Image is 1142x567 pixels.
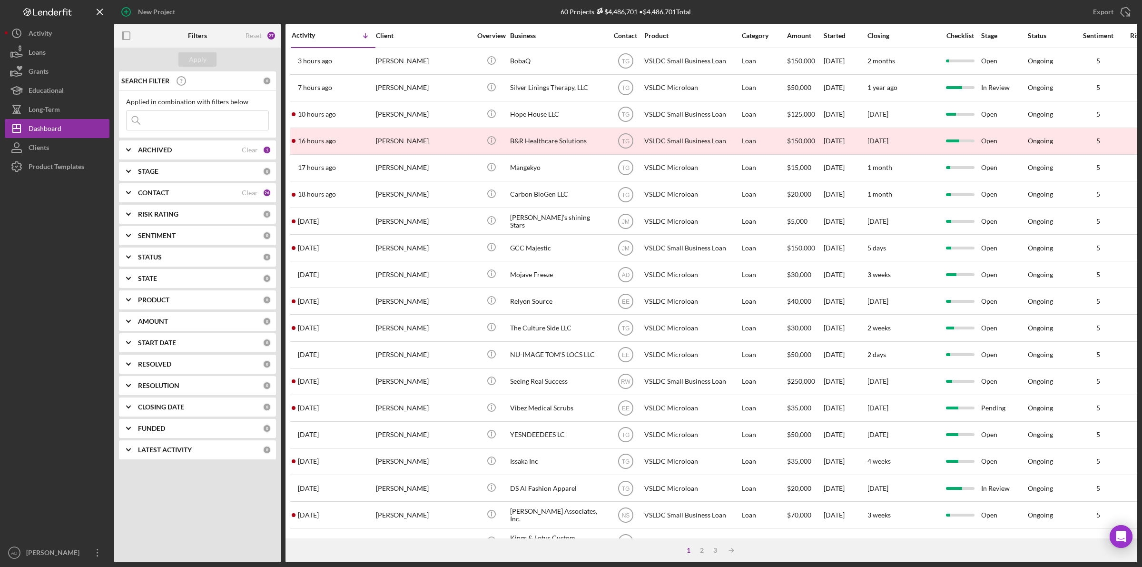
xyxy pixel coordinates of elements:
div: Loan [742,75,786,100]
div: 0 [263,274,271,283]
div: Status [1028,32,1073,40]
time: 2025-08-25 16:54 [298,511,319,519]
div: Category [742,32,786,40]
div: [PERSON_NAME] [376,288,471,314]
span: $35,000 [787,457,811,465]
span: $50,000 [787,350,811,358]
div: Educational [29,81,64,102]
b: LATEST ACTIVITY [138,446,192,454]
div: Open [981,315,1027,340]
div: [PERSON_NAME] [376,235,471,260]
div: 5 [1074,110,1122,118]
a: Clients [5,138,109,157]
b: SENTIMENT [138,232,176,239]
b: RESOLUTION [138,382,179,389]
div: [PERSON_NAME] [376,342,471,368]
div: Open [981,129,1027,154]
text: TG [621,432,630,438]
div: VSLDC Small Business Loan [644,129,739,154]
div: 0 [263,167,271,176]
div: 0 [263,210,271,219]
time: 4 weeks [867,457,891,465]
div: [DATE] [824,288,866,314]
time: [DATE] [867,484,888,492]
button: Long-Term [5,100,109,119]
div: [PERSON_NAME] [376,49,471,74]
div: Checklist [940,32,980,40]
div: Clients [29,138,49,159]
div: Open Intercom Messenger [1110,525,1132,548]
div: 1 [263,146,271,154]
div: Carbon BioGen LLC [510,182,605,207]
div: Silver Linings Therapy, LLC [510,75,605,100]
div: New Project [138,2,175,21]
div: Ongoing [1028,110,1053,118]
div: 0 [263,253,271,261]
div: Open [981,422,1027,448]
div: 5 [1074,324,1122,332]
div: 0 [263,231,271,240]
div: VSLDC Small Business Loan [644,235,739,260]
div: Ongoing [1028,404,1053,412]
div: $150,000 [787,129,823,154]
div: [PERSON_NAME]’s shining Stars [510,209,605,234]
div: [DATE] [824,315,866,340]
div: [PERSON_NAME] [376,182,471,207]
button: Activity [5,24,109,43]
text: TG [621,485,630,492]
button: New Project [114,2,185,21]
div: [DATE] [824,476,866,501]
div: VSLDC Microloan [644,315,739,340]
div: Client [376,32,471,40]
div: Clear [242,146,258,154]
div: [DATE] [824,235,866,260]
div: Open [981,449,1027,474]
span: $50,000 [787,83,811,91]
b: CONTACT [138,189,169,197]
b: AMOUNT [138,318,168,325]
div: 0 [263,381,271,390]
b: RISK RATING [138,210,178,218]
div: Ongoing [1028,485,1053,492]
div: [DATE] [824,155,866,180]
div: Sentiment [1074,32,1122,40]
time: 2025-08-29 23:19 [298,404,319,412]
time: 3 weeks [867,511,891,519]
div: 5 [1074,458,1122,465]
time: 3 weeks [867,270,891,279]
span: $250,000 [787,377,815,385]
time: [DATE] [867,404,888,412]
div: [DATE] [824,182,866,207]
button: Loans [5,43,109,62]
div: Loan [742,476,786,501]
div: DS AI Fashion Apparel [510,476,605,501]
div: 5 [1074,511,1122,519]
div: Loan [742,49,786,74]
div: Loan [742,288,786,314]
text: TG [621,165,630,171]
div: Ongoing [1028,511,1053,519]
div: [PERSON_NAME] [376,369,471,394]
div: Loan [742,315,786,340]
button: Dashboard [5,119,109,138]
time: 2025-08-26 01:30 [298,431,319,438]
div: Ongoing [1028,271,1053,279]
div: Relyon Source [510,288,605,314]
div: VSLDC Microloan [644,262,739,287]
b: Filters [188,32,207,40]
div: Open [981,342,1027,368]
div: 5 [1074,137,1122,145]
div: [PERSON_NAME] [376,102,471,127]
div: VSLDC Microloan [644,75,739,100]
text: EE [621,352,629,358]
div: VSLDC Small Business Loan [644,49,739,74]
div: Ongoing [1028,190,1053,198]
div: Amount [787,32,823,40]
time: 2 days [867,350,886,358]
div: In Review [981,75,1027,100]
div: Ongoing [1028,84,1053,91]
span: $5,000 [787,217,807,225]
div: [PERSON_NAME] [376,129,471,154]
div: Open [981,102,1027,127]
